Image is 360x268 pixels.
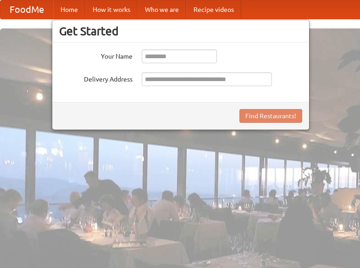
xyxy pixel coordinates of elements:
[59,72,133,84] label: Delivery Address
[53,0,85,19] a: Home
[59,24,302,38] h3: Get Started
[239,109,302,123] button: Find Restaurants!
[59,49,133,61] label: Your Name
[186,0,241,19] a: Recipe videos
[85,0,138,19] a: How it works
[138,0,186,19] a: Who we are
[0,0,53,19] a: FoodMe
